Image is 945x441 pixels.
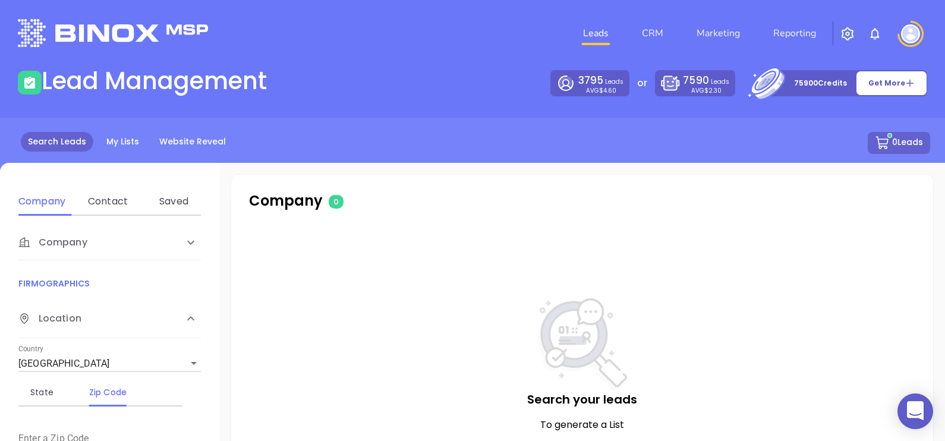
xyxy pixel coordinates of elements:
div: Company [18,225,201,260]
div: Location [18,300,201,338]
span: $4.60 [599,86,616,95]
p: or [637,76,647,90]
img: iconNotification [868,27,882,41]
div: [GEOGRAPHIC_DATA] [18,354,201,373]
img: logo [18,19,208,47]
label: Country [18,346,43,353]
span: Location [18,311,81,326]
span: 7590 [683,73,708,87]
p: To generate a List [255,418,909,432]
p: Search your leads [255,390,909,408]
div: State [18,385,65,399]
img: NoSearch [538,298,627,390]
div: Contact [84,194,131,209]
span: Company [18,235,87,250]
span: $2.30 [704,86,722,95]
img: iconSetting [840,27,855,41]
h1: Lead Management [42,67,267,95]
div: Company [18,194,65,209]
div: Zip Code [84,385,131,399]
p: Leads [578,73,623,88]
a: Leads [578,21,613,45]
p: AVG [586,88,616,93]
p: Company [249,190,516,212]
p: Leads [683,73,729,88]
a: Reporting [768,21,821,45]
a: Marketing [692,21,745,45]
button: Get More [856,71,927,96]
div: Saved [150,194,197,209]
a: CRM [637,21,668,45]
p: AVG [691,88,722,93]
p: FIRMOGRAPHICS [18,277,201,290]
button: 0Leads [868,132,930,154]
a: My Lists [99,132,146,152]
span: 0 [329,195,344,209]
p: 75900 Credits [794,77,847,89]
a: Search Leads [21,132,93,152]
img: user [901,24,920,43]
span: 3795 [578,73,603,87]
a: Website Reveal [152,132,233,152]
